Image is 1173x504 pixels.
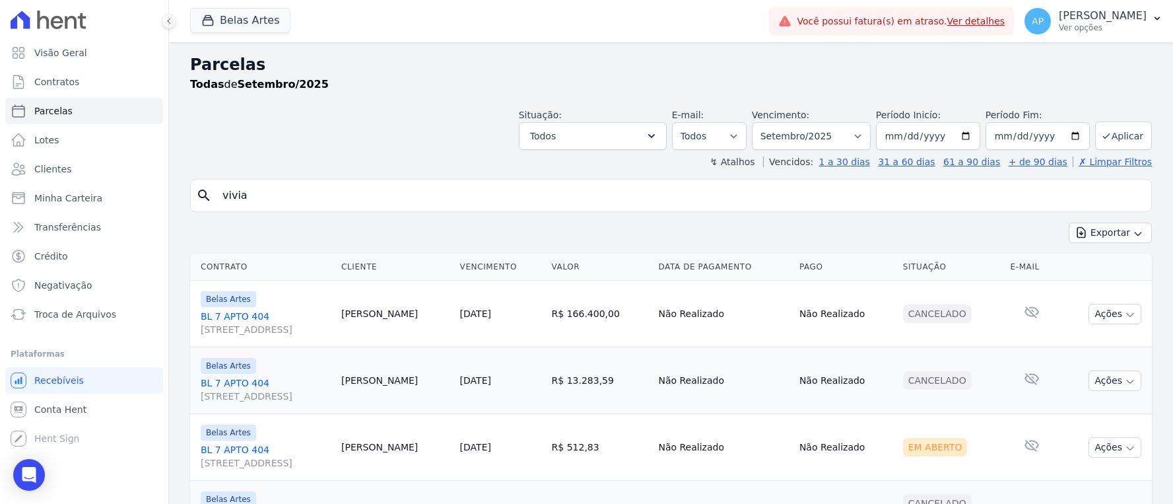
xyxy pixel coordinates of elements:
strong: Todas [190,78,224,90]
button: Aplicar [1095,122,1152,150]
span: Todos [530,128,556,144]
p: [PERSON_NAME] [1059,9,1147,22]
td: Não Realizado [794,281,898,347]
span: Transferências [34,221,101,234]
button: Ações [1089,304,1141,324]
a: + de 90 dias [1009,157,1067,167]
a: ✗ Limpar Filtros [1073,157,1152,167]
a: 1 a 30 dias [819,157,870,167]
td: [PERSON_NAME] [336,414,455,481]
a: Clientes [5,156,163,182]
h2: Parcelas [190,53,1152,77]
a: Lotes [5,127,163,153]
th: Data de Pagamento [653,254,793,281]
div: Open Intercom Messenger [13,459,45,491]
a: Minha Carteira [5,185,163,211]
span: Visão Geral [34,46,87,59]
span: Belas Artes [201,291,256,307]
p: Ver opções [1059,22,1147,33]
a: [DATE] [460,308,491,319]
span: Belas Artes [201,358,256,374]
th: E-mail [1005,254,1059,281]
span: Crédito [34,250,68,263]
span: Você possui fatura(s) em atraso. [797,15,1005,28]
td: R$ 166.400,00 [547,281,654,347]
a: Contratos [5,69,163,95]
a: Negativação [5,272,163,299]
a: 31 a 60 dias [878,157,935,167]
td: [PERSON_NAME] [336,281,455,347]
th: Contrato [190,254,336,281]
a: BL 7 APTO 404[STREET_ADDRESS] [201,443,331,470]
span: Minha Carteira [34,192,102,205]
p: de [190,77,329,92]
a: [DATE] [460,375,491,386]
span: Negativação [34,279,92,292]
button: Exportar [1069,223,1152,243]
a: Transferências [5,214,163,240]
td: Não Realizado [653,347,793,414]
a: BL 7 APTO 404[STREET_ADDRESS] [201,310,331,336]
label: E-mail: [672,110,704,120]
strong: Setembro/2025 [238,78,329,90]
td: Não Realizado [653,281,793,347]
button: Ações [1089,437,1141,458]
a: Visão Geral [5,40,163,66]
td: Não Realizado [794,414,898,481]
span: Recebíveis [34,374,84,387]
label: Período Fim: [986,108,1090,122]
label: ↯ Atalhos [710,157,754,167]
span: Troca de Arquivos [34,308,116,321]
td: R$ 512,83 [547,414,654,481]
label: Vencidos: [763,157,813,167]
th: Valor [547,254,654,281]
span: [STREET_ADDRESS] [201,390,331,403]
span: Lotes [34,133,59,147]
th: Cliente [336,254,455,281]
a: Recebíveis [5,367,163,394]
span: Conta Hent [34,403,86,416]
span: Clientes [34,162,71,176]
button: Belas Artes [190,8,290,33]
td: R$ 13.283,59 [547,347,654,414]
i: search [196,188,212,203]
a: BL 7 APTO 404[STREET_ADDRESS] [201,377,331,403]
a: 61 a 90 dias [943,157,1000,167]
span: Parcelas [34,104,73,118]
input: Buscar por nome do lote ou do cliente [215,182,1146,209]
label: Vencimento: [752,110,809,120]
th: Situação [898,254,1005,281]
a: Troca de Arquivos [5,301,163,328]
td: [PERSON_NAME] [336,347,455,414]
span: [STREET_ADDRESS] [201,456,331,470]
button: AP [PERSON_NAME] Ver opções [1014,3,1173,40]
span: Contratos [34,75,79,89]
td: Não Realizado [653,414,793,481]
div: Cancelado [903,371,972,390]
a: Parcelas [5,98,163,124]
div: Cancelado [903,305,972,323]
span: [STREET_ADDRESS] [201,323,331,336]
th: Vencimento [455,254,547,281]
a: Ver detalhes [947,16,1005,26]
button: Ações [1089,371,1141,391]
div: Em Aberto [903,438,968,456]
span: AP [1032,17,1044,26]
td: Não Realizado [794,347,898,414]
button: Todos [519,122,667,150]
label: Período Inicío: [876,110,941,120]
a: Conta Hent [5,396,163,423]
label: Situação: [519,110,562,120]
a: Crédito [5,243,163,270]
a: [DATE] [460,442,491,452]
span: Belas Artes [201,425,256,441]
div: Plataformas [11,346,158,362]
th: Pago [794,254,898,281]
